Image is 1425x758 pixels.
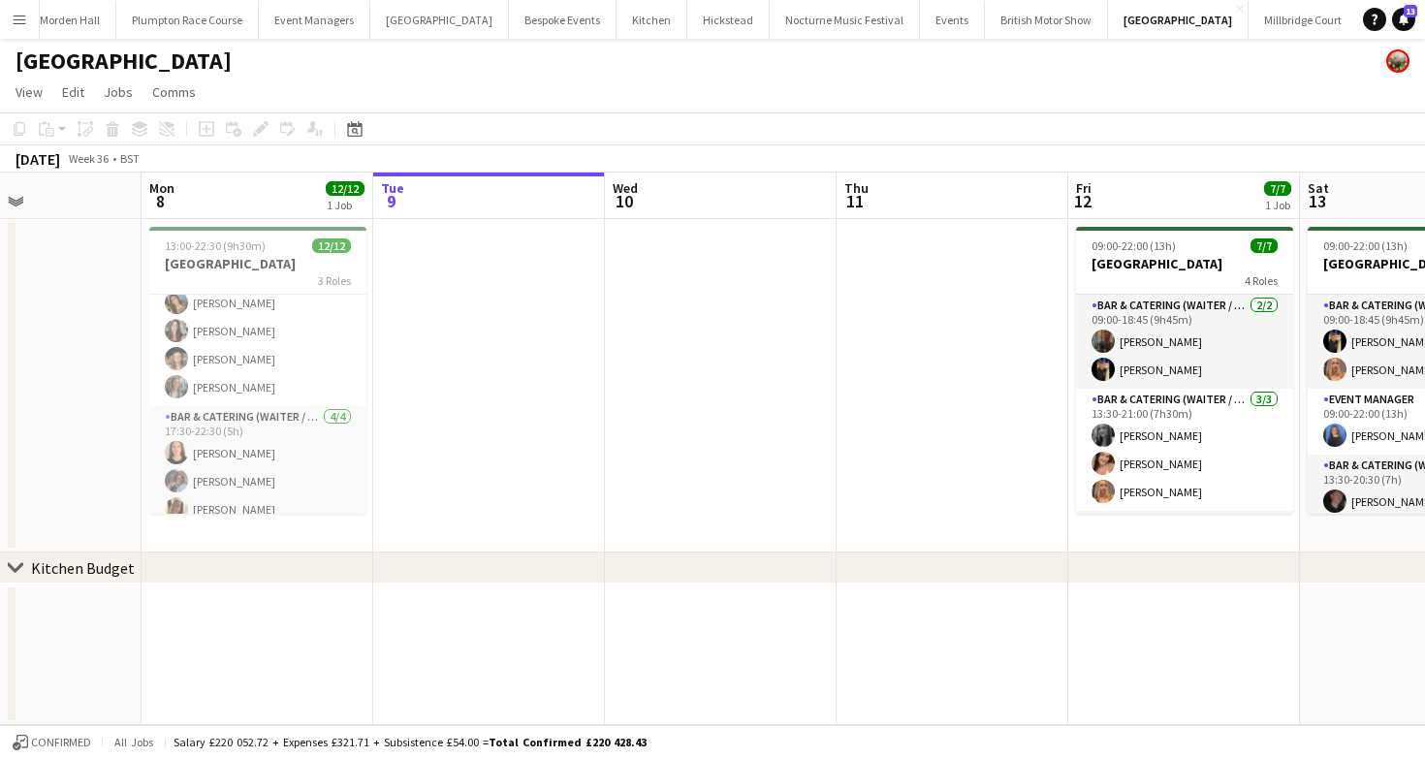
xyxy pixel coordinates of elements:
span: Sat [1308,179,1329,197]
button: Kitchen [617,1,687,39]
app-job-card: 09:00-22:00 (13h)7/7[GEOGRAPHIC_DATA]4 RolesBar & Catering (Waiter / waitress)2/209:00-18:45 (9h4... [1076,227,1293,514]
span: Week 36 [64,151,112,166]
span: Comms [152,83,196,101]
h3: [GEOGRAPHIC_DATA] [1076,255,1293,272]
button: Event Managers [259,1,370,39]
app-card-role: Bar & Catering (Waiter / waitress)3/313:30-21:00 (7h30m)[PERSON_NAME][PERSON_NAME][PERSON_NAME] [1076,389,1293,511]
span: 09:00-22:00 (13h) [1092,238,1176,253]
span: Mon [149,179,174,197]
div: [DATE] [16,149,60,169]
span: 13 [1404,5,1417,17]
div: BST [120,151,140,166]
app-card-role: Bar & Catering (Waiter / waitress)5/517:30-22:30 (5h)[PERSON_NAME][PERSON_NAME][PERSON_NAME][PERS... [149,228,366,406]
a: Comms [144,79,204,105]
a: 13 [1392,8,1415,31]
button: [GEOGRAPHIC_DATA] [370,1,509,39]
span: 10 [610,190,638,212]
span: All jobs [111,735,157,749]
button: Nocturne Music Festival [770,1,920,39]
app-card-role: Bar & Catering (Waiter / waitress)4/417:30-22:30 (5h)[PERSON_NAME][PERSON_NAME][PERSON_NAME] [149,406,366,556]
span: 3 Roles [318,273,351,288]
app-job-card: 13:00-22:30 (9h30m)12/12[GEOGRAPHIC_DATA]3 RolesBar & Catering (Waiter / waitress)5/517:30-22:30 ... [149,227,366,514]
button: Events [920,1,985,39]
span: Tue [381,179,404,197]
button: Millbridge Court [1249,1,1358,39]
span: Fri [1076,179,1092,197]
span: 13:00-22:30 (9h30m) [165,238,266,253]
div: Kitchen Budget [31,558,135,578]
span: 11 [841,190,869,212]
span: Wed [613,179,638,197]
app-card-role: Bar & Catering (Waiter / waitress)2/209:00-18:45 (9h45m)[PERSON_NAME][PERSON_NAME] [1076,295,1293,389]
div: 1 Job [327,198,364,212]
span: Jobs [104,83,133,101]
div: 1 Job [1265,198,1290,212]
a: View [8,79,50,105]
a: Jobs [96,79,141,105]
span: View [16,83,43,101]
span: 12 [1073,190,1092,212]
span: 4 Roles [1245,273,1278,288]
span: Total Confirmed £220 428.43 [489,735,647,749]
span: 09:00-22:00 (13h) [1323,238,1408,253]
span: 13 [1305,190,1329,212]
span: 7/7 [1264,181,1291,196]
h1: [GEOGRAPHIC_DATA] [16,47,232,76]
span: Edit [62,83,84,101]
button: Hickstead [687,1,770,39]
span: 12/12 [326,181,364,196]
button: British Motor Show [985,1,1108,39]
span: 7/7 [1251,238,1278,253]
button: [GEOGRAPHIC_DATA] [1108,1,1249,39]
span: Confirmed [31,736,91,749]
button: Bespoke Events [509,1,617,39]
app-user-avatar: Staffing Manager [1386,49,1409,73]
span: 9 [378,190,404,212]
h3: [GEOGRAPHIC_DATA] [149,255,366,272]
a: Edit [54,79,92,105]
span: 8 [146,190,174,212]
div: Salary £220 052.72 + Expenses £321.71 + Subsistence £54.00 = [174,735,647,749]
span: 12/12 [312,238,351,253]
button: Plumpton Race Course [116,1,259,39]
span: Thu [844,179,869,197]
button: Morden Hall [24,1,116,39]
button: Confirmed [10,732,94,753]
